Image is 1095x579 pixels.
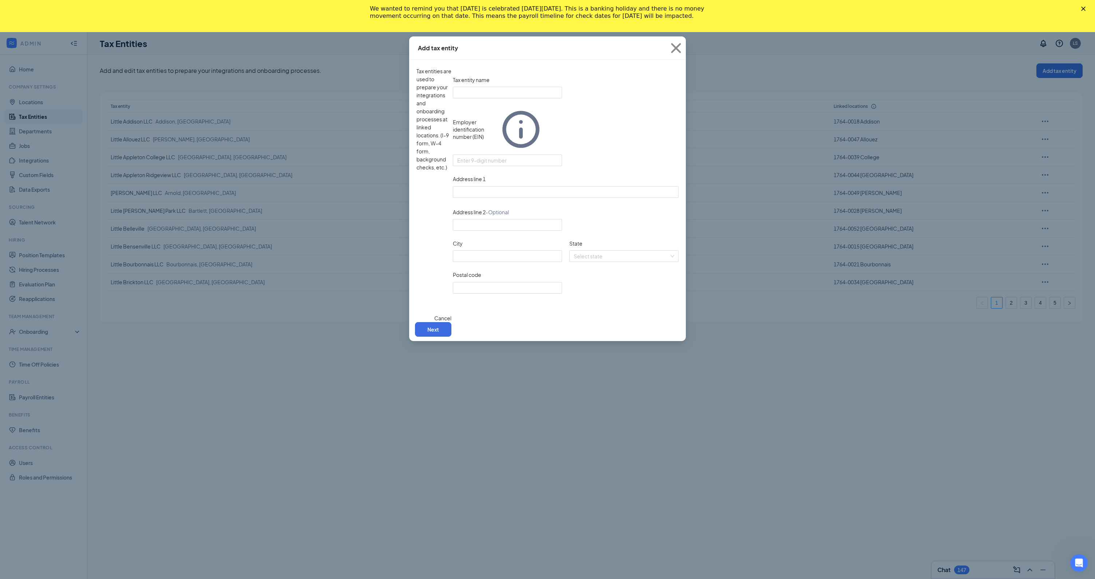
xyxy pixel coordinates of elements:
[453,250,562,262] input: City
[453,175,486,183] label: Address line 1
[1070,554,1088,572] iframe: Intercom live chat
[453,239,463,247] label: City
[453,282,562,294] input: Postal code
[1081,7,1088,11] div: Close
[453,154,562,166] input: Enter 9-digit number
[453,87,562,98] input: Tax entity name
[434,314,451,322] button: Cancel
[569,239,582,247] label: State
[453,118,496,140] span: Employer identification number (EIN)
[666,38,686,58] svg: Cross
[486,209,509,215] span: - Optional
[416,67,453,302] span: Tax entities are used to prepare your integrations and onboarding processes at linked locations. ...
[453,186,679,198] input: Address line 1
[415,322,451,337] button: Next
[370,5,713,20] div: We wanted to remind you that [DATE] is celebrated [DATE][DATE]. This is a banking holiday and the...
[453,271,481,279] label: Postal code
[666,36,686,60] button: Close
[418,44,458,52] div: Add tax entity
[499,107,543,152] svg: Info
[453,208,509,216] span: Address line 2
[453,76,490,84] label: Tax entity name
